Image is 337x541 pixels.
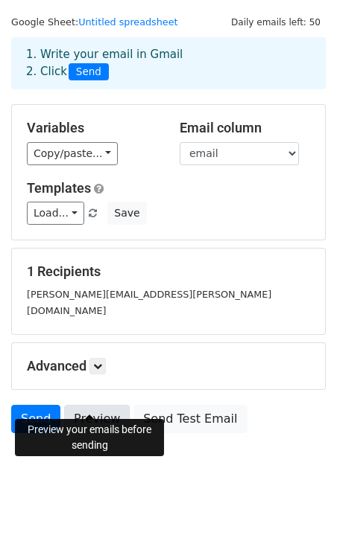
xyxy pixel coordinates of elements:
[133,405,247,433] a: Send Test Email
[226,16,326,28] a: Daily emails left: 50
[69,63,109,81] span: Send
[180,120,310,136] h5: Email column
[64,405,130,433] a: Preview
[15,419,164,456] div: Preview your emails before sending
[262,470,337,541] iframe: Chat Widget
[107,202,146,225] button: Save
[27,358,310,374] h5: Advanced
[27,142,118,165] a: Copy/paste...
[27,180,91,196] a: Templates
[27,263,310,280] h5: 1 Recipients
[11,16,178,28] small: Google Sheet:
[27,289,271,317] small: [PERSON_NAME][EMAIL_ADDRESS][PERSON_NAME][DOMAIN_NAME]
[27,120,157,136] h5: Variables
[226,14,326,31] span: Daily emails left: 50
[27,202,84,225] a: Load...
[78,16,177,28] a: Untitled spreadsheet
[11,405,60,433] a: Send
[15,46,322,80] div: 1. Write your email in Gmail 2. Click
